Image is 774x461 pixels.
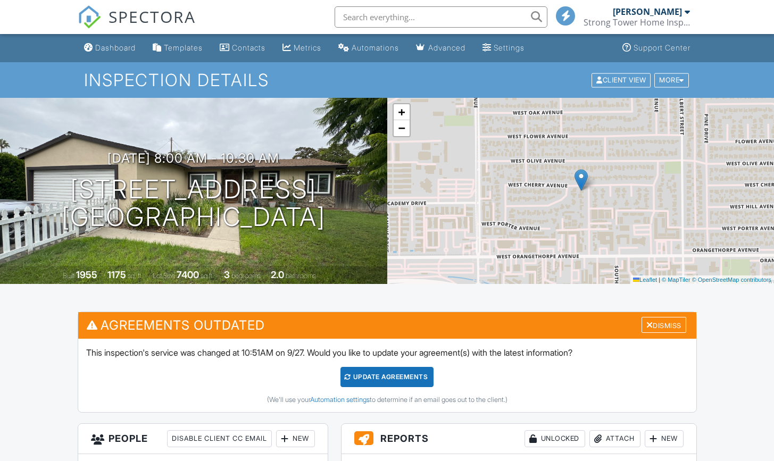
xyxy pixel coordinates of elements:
[592,73,651,87] div: Client View
[148,38,207,58] a: Templates
[494,43,525,52] div: Settings
[589,430,640,447] div: Attach
[153,272,175,280] span: Lot Size
[342,424,696,454] h3: Reports
[428,43,465,52] div: Advanced
[352,43,399,52] div: Automations
[398,121,405,135] span: −
[78,339,696,412] div: This inspection's service was changed at 10:51AM on 9/27. Would you like to update your agreement...
[224,269,230,280] div: 3
[278,38,326,58] a: Metrics
[642,317,686,333] div: Dismiss
[201,272,214,280] span: sq.ft.
[63,272,74,280] span: Built
[78,312,696,338] h3: Agreements Outdated
[618,38,695,58] a: Support Center
[86,396,688,404] div: (We'll use your to determine if an email goes out to the client.)
[231,272,261,280] span: bedrooms
[659,276,660,283] span: |
[62,175,326,232] h1: [STREET_ADDRESS] [GEOGRAPHIC_DATA]
[109,5,196,28] span: SPECTORA
[584,17,690,28] div: Strong Tower Home Inspections
[177,269,199,280] div: 7400
[164,43,203,52] div: Templates
[78,424,328,454] h3: People
[276,430,315,447] div: New
[525,430,585,447] div: Unlocked
[394,120,410,136] a: Zoom out
[645,430,684,447] div: New
[340,367,434,387] div: Update Agreements
[167,430,272,447] div: Disable Client CC Email
[334,38,403,58] a: Automations (Basic)
[394,104,410,120] a: Zoom in
[310,396,370,404] a: Automation settings
[128,272,143,280] span: sq. ft.
[76,269,97,280] div: 1955
[286,272,316,280] span: bathrooms
[590,76,653,83] a: Client View
[107,151,279,165] h3: [DATE] 8:00 am - 10:30 am
[613,6,682,17] div: [PERSON_NAME]
[662,276,690,283] a: © MapTiler
[412,38,470,58] a: Advanced
[78,5,101,29] img: The Best Home Inspection Software - Spectora
[78,14,196,37] a: SPECTORA
[634,43,690,52] div: Support Center
[575,169,588,191] img: Marker
[692,276,771,283] a: © OpenStreetMap contributors
[398,105,405,119] span: +
[215,38,270,58] a: Contacts
[232,43,265,52] div: Contacts
[335,6,547,28] input: Search everything...
[80,38,140,58] a: Dashboard
[294,43,321,52] div: Metrics
[271,269,284,280] div: 2.0
[95,43,136,52] div: Dashboard
[84,71,689,89] h1: Inspection Details
[478,38,529,58] a: Settings
[107,269,126,280] div: 1175
[654,73,689,87] div: More
[633,276,657,283] a: Leaflet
